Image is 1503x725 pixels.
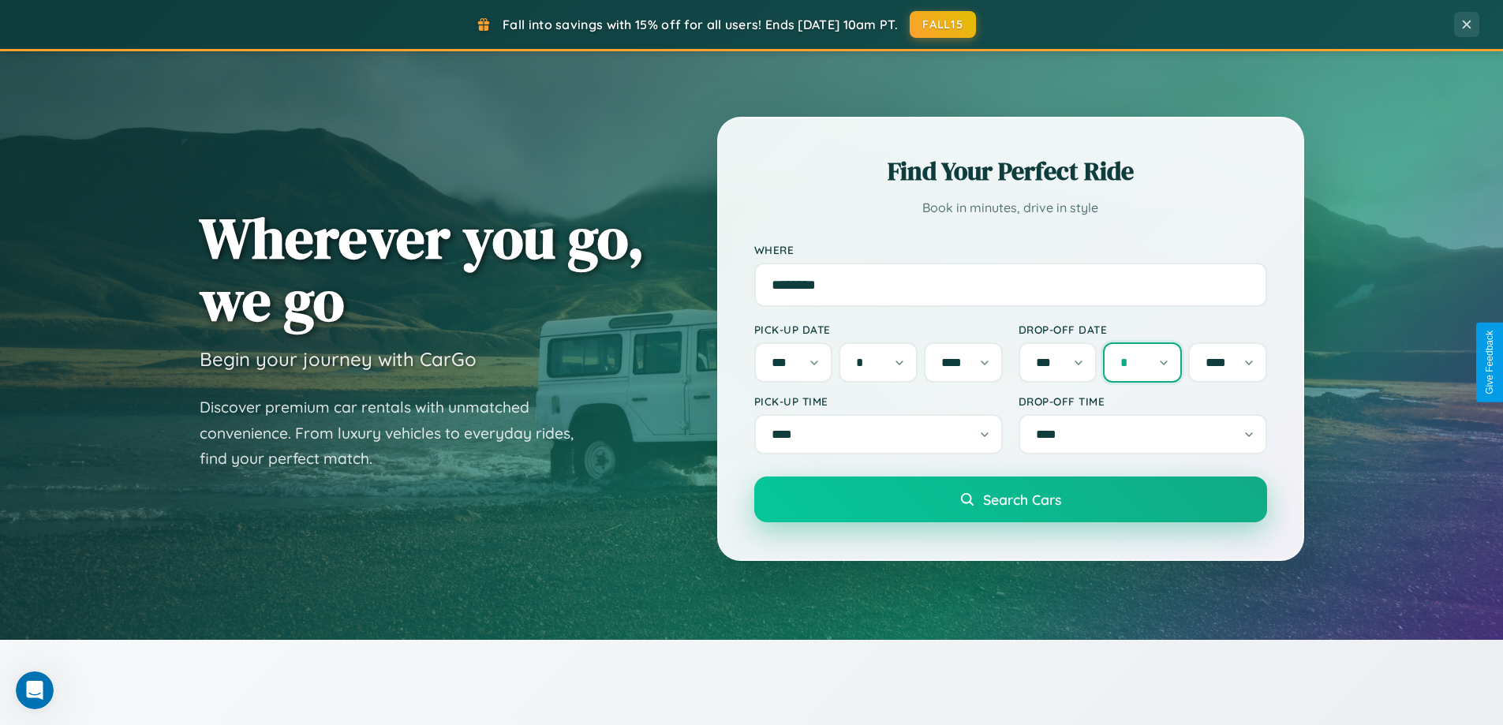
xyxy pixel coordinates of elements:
iframe: Intercom live chat [16,671,54,709]
label: Drop-off Time [1019,394,1267,408]
span: Fall into savings with 15% off for all users! Ends [DATE] 10am PT. [503,17,898,32]
div: Give Feedback [1484,331,1495,394]
label: Where [754,243,1267,256]
label: Drop-off Date [1019,323,1267,336]
button: Search Cars [754,476,1267,522]
h2: Find Your Perfect Ride [754,154,1267,189]
h1: Wherever you go, we go [200,207,645,331]
h3: Begin your journey with CarGo [200,347,477,371]
label: Pick-up Time [754,394,1003,408]
p: Discover premium car rentals with unmatched convenience. From luxury vehicles to everyday rides, ... [200,394,594,472]
label: Pick-up Date [754,323,1003,336]
button: FALL15 [910,11,976,38]
p: Book in minutes, drive in style [754,196,1267,219]
span: Search Cars [983,491,1061,508]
